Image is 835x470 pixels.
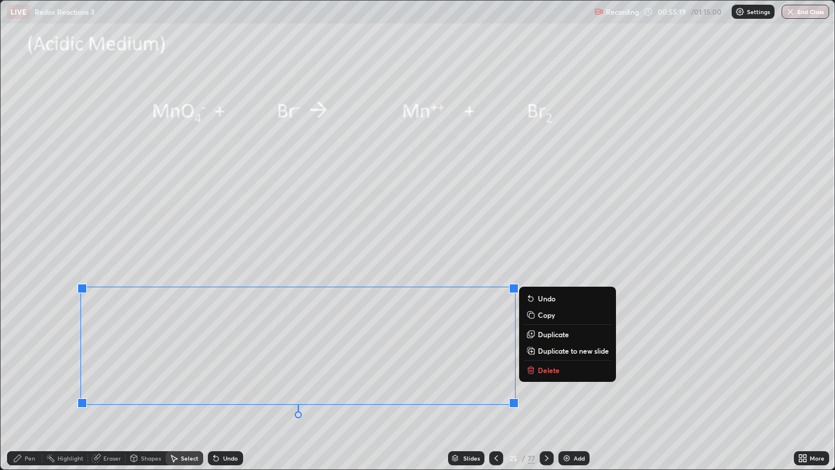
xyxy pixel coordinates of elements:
[735,7,745,16] img: class-settings-icons
[11,7,26,16] p: LIVE
[538,365,560,375] p: Delete
[594,7,604,16] img: recording.375f2c34.svg
[524,344,611,358] button: Duplicate to new slide
[25,455,35,461] div: Pen
[141,455,161,461] div: Shapes
[562,454,571,463] img: add-slide-button
[463,455,480,461] div: Slides
[747,9,770,15] p: Settings
[810,455,824,461] div: More
[522,455,526,462] div: /
[524,291,611,305] button: Undo
[538,330,569,339] p: Duplicate
[786,7,795,16] img: end-class-cross
[538,310,555,320] p: Copy
[606,8,639,16] p: Recording
[538,294,555,303] p: Undo
[528,453,535,464] div: 77
[524,308,611,322] button: Copy
[181,455,198,461] div: Select
[223,455,238,461] div: Undo
[574,455,585,461] div: Add
[524,327,611,341] button: Duplicate
[524,363,611,377] button: Delete
[782,5,829,19] button: End Class
[508,455,520,462] div: 25
[103,455,121,461] div: Eraser
[538,346,609,355] p: Duplicate to new slide
[58,455,83,461] div: Highlight
[35,7,95,16] p: Redox Reactions 3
